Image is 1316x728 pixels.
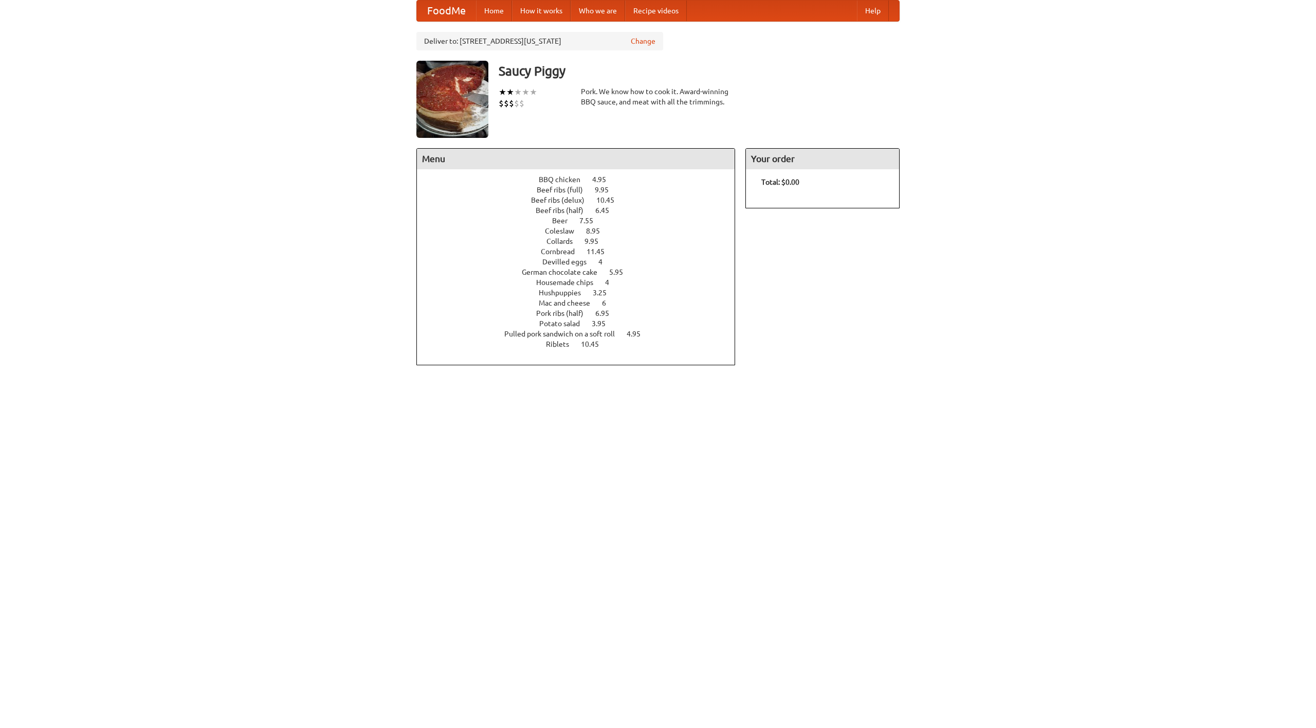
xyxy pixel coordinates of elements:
span: Coleslaw [545,227,584,235]
span: Pork ribs (half) [536,309,594,317]
span: Beef ribs (delux) [531,196,595,204]
a: Coleslaw 8.95 [545,227,619,235]
b: Total: $0.00 [761,178,799,186]
span: 6.45 [595,206,619,215]
span: 8.95 [586,227,610,235]
a: Beer 7.55 [552,217,612,225]
a: Beef ribs (delux) 10.45 [531,196,633,204]
a: Housemade chips 4 [536,278,628,287]
span: 9.95 [595,186,619,194]
span: Beer [552,217,578,225]
span: Beef ribs (full) [537,186,593,194]
a: Home [476,1,512,21]
h4: Menu [417,149,735,169]
span: 5.95 [609,268,633,276]
span: 7.55 [579,217,604,225]
a: Who we are [571,1,625,21]
a: Riblets 10.45 [546,340,618,348]
a: Collards 9.95 [546,237,617,245]
span: Devilled eggs [542,258,597,266]
span: Riblets [546,340,579,348]
li: $ [509,98,514,109]
div: Pork. We know how to cook it. Award-winning BBQ sauce, and meat with all the trimmings. [581,86,735,107]
img: angular.jpg [416,61,488,138]
li: ★ [499,86,506,98]
a: FoodMe [417,1,476,21]
li: ★ [514,86,522,98]
li: ★ [522,86,529,98]
a: How it works [512,1,571,21]
span: 9.95 [584,237,609,245]
span: 4 [598,258,613,266]
a: Mac and cheese 6 [539,299,625,307]
span: Beef ribs (half) [536,206,594,215]
span: 6.95 [595,309,619,317]
a: Help [857,1,889,21]
a: Change [631,36,655,46]
li: $ [499,98,504,109]
a: Beef ribs (half) 6.45 [536,206,628,215]
a: Devilled eggs 4 [542,258,622,266]
span: 11.45 [587,247,615,256]
li: $ [514,98,519,109]
span: 3.95 [592,319,616,328]
span: 3.25 [593,289,617,297]
h3: Saucy Piggy [499,61,900,81]
span: German chocolate cake [522,268,608,276]
span: Hushpuppies [539,289,591,297]
a: Pulled pork sandwich on a soft roll 4.95 [504,330,660,338]
li: ★ [529,86,537,98]
span: BBQ chicken [539,175,591,184]
a: Beef ribs (full) 9.95 [537,186,628,194]
span: Housemade chips [536,278,604,287]
span: Mac and cheese [539,299,600,307]
a: BBQ chicken 4.95 [539,175,625,184]
a: Pork ribs (half) 6.95 [536,309,628,317]
a: Cornbread 11.45 [541,247,624,256]
span: Pulled pork sandwich on a soft roll [504,330,625,338]
div: Deliver to: [STREET_ADDRESS][US_STATE] [416,32,663,50]
li: $ [519,98,524,109]
a: Potato salad 3.95 [539,319,625,328]
a: Recipe videos [625,1,687,21]
span: 6 [602,299,616,307]
span: Potato salad [539,319,590,328]
span: Cornbread [541,247,585,256]
span: 4 [605,278,619,287]
li: ★ [506,86,514,98]
span: 10.45 [581,340,609,348]
span: 4.95 [592,175,616,184]
span: Collards [546,237,583,245]
span: 10.45 [596,196,625,204]
a: German chocolate cake 5.95 [522,268,642,276]
span: 4.95 [627,330,651,338]
a: Hushpuppies 3.25 [539,289,626,297]
li: $ [504,98,509,109]
h4: Your order [746,149,899,169]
